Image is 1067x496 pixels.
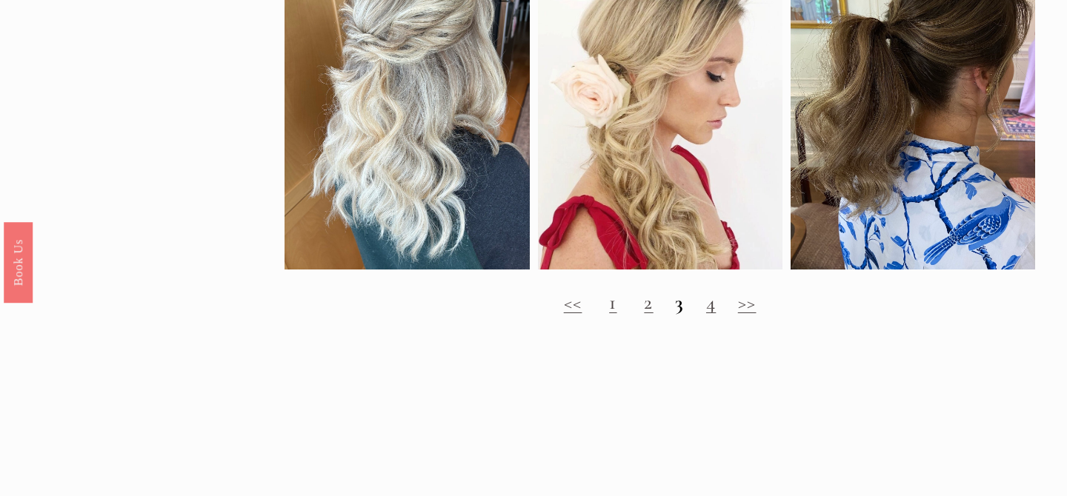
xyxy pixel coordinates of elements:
a: 2 [644,290,653,315]
a: 4 [706,290,716,315]
a: Book Us [4,222,33,303]
strong: 3 [675,290,684,315]
a: << [564,290,582,315]
a: 1 [609,290,616,315]
a: >> [738,290,757,315]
